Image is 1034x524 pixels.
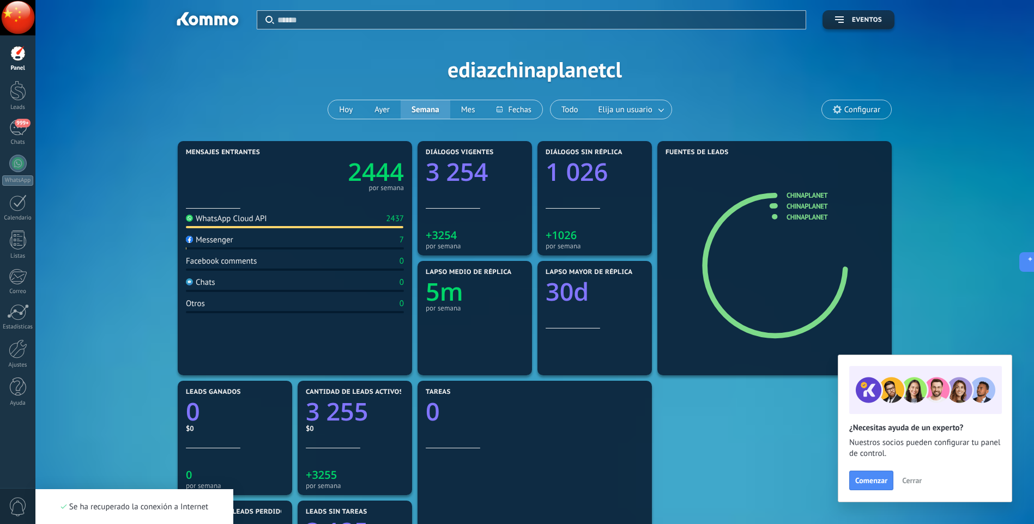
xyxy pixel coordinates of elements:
[426,275,463,308] text: 5m
[186,467,192,482] text: 0
[186,236,193,243] img: Messenger
[787,191,827,200] a: Chinaplanet
[450,100,486,119] button: Mes
[186,235,233,245] div: Messenger
[306,424,404,433] div: $0
[426,395,440,428] text: 0
[546,228,577,242] text: +1026
[306,508,367,516] span: Leads sin tareas
[426,388,451,396] span: Tareas
[426,149,494,156] span: Diálogos vigentes
[546,155,608,188] text: 1 026
[400,235,404,245] div: 7
[2,175,33,186] div: WhatsApp
[546,242,644,250] div: por semana
[306,388,403,396] span: Cantidad de leads activos
[186,278,193,285] img: Chats
[2,253,34,260] div: Listas
[186,508,289,516] span: Cantidad de leads perdidos
[186,395,284,428] a: 0
[400,256,404,266] div: 0
[546,149,622,156] span: Diálogos sin réplica
[844,105,880,114] span: Configurar
[666,149,729,156] span: Fuentes de leads
[2,288,34,295] div: Correo
[186,256,257,266] div: Facebook comments
[426,395,644,428] a: 0
[306,395,404,428] a: 3 255
[2,139,34,146] div: Chats
[400,277,404,288] div: 0
[61,502,208,512] div: Se ha recuperado la conexión a Internet
[328,100,364,119] button: Hoy
[186,482,284,490] div: por semana
[15,119,30,127] span: 999+
[849,471,893,490] button: Comenzar
[897,472,927,489] button: Cerrar
[364,100,401,119] button: Ayer
[186,388,241,396] span: Leads ganados
[546,275,644,308] a: 30d
[426,242,524,250] div: por semana
[368,185,404,191] div: por semana
[2,400,34,407] div: Ayuda
[186,277,215,288] div: Chats
[596,102,655,117] span: Elija un usuario
[849,423,1001,433] h2: ¿Necesitas ayuda de un experto?
[306,482,404,490] div: por semana
[426,269,512,276] span: Lapso medio de réplica
[855,477,887,484] span: Comenzar
[426,228,457,242] text: +3254
[295,155,404,188] a: 2444
[401,100,450,119] button: Semana
[426,304,524,312] div: por semana
[2,324,34,331] div: Estadísticas
[546,275,589,308] text: 30d
[306,467,337,482] text: +3255
[787,202,827,211] a: Chinaplanet
[2,215,34,222] div: Calendario
[186,149,260,156] span: Mensajes entrantes
[306,395,368,428] text: 3 255
[186,395,200,428] text: 0
[849,437,1001,459] span: Nuestros socios pueden configurar tu panel de control.
[551,100,589,119] button: Todo
[852,16,882,24] span: Eventos
[186,298,205,309] div: Otros
[486,100,542,119] button: Fechas
[2,65,34,72] div: Panel
[2,362,34,369] div: Ajustes
[400,298,404,309] div: 0
[546,269,632,276] span: Lapso mayor de réplica
[902,477,922,484] span: Cerrar
[186,214,267,224] div: WhatsApp Cloud API
[787,212,827,222] a: Chinaplanet
[186,424,284,433] div: $0
[823,10,894,29] button: Eventos
[348,155,404,188] text: 2444
[589,100,672,119] button: Elija un usuario
[386,214,404,224] div: 2437
[426,155,488,188] text: 3 254
[2,104,34,111] div: Leads
[186,215,193,222] img: WhatsApp Cloud API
